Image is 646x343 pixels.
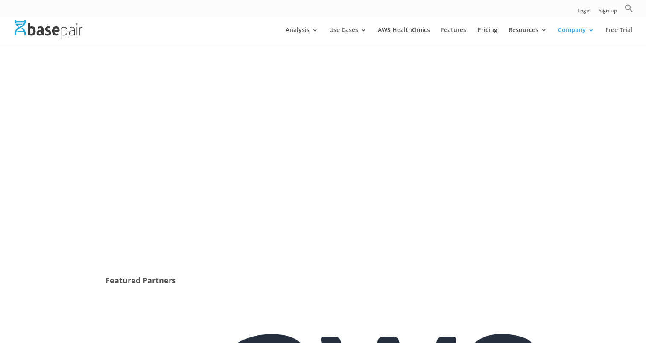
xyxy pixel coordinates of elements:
a: Login [577,8,591,17]
a: Features [441,27,466,47]
strong: Basepair Partner Program (BPP) [338,136,432,144]
a: Company [558,27,594,47]
a: Pricing [477,27,497,47]
a: AWS HealthOmics [378,27,430,47]
a: Become a partner [278,184,368,206]
a: Resources [509,27,547,47]
a: Analysis [286,27,318,47]
a: Use Cases [329,27,367,47]
strong: Unleashing the Power of Partnerships [201,82,445,100]
a: Free Trial [605,27,632,47]
a: Search Icon Link [625,4,633,17]
span: At Basepair, we believe in the strength of collaboration and the transformative potential that pa... [93,106,553,154]
a: Sign up [599,8,617,17]
strong: Featured Partners [105,275,176,285]
img: Basepair [15,20,82,39]
svg: Search [625,4,633,12]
